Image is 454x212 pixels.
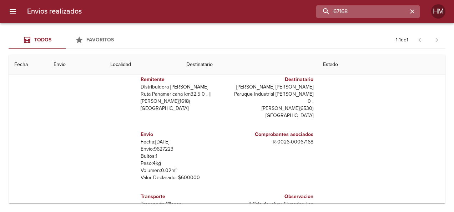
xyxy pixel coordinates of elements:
p: Ruta Panamericana km32.5 0 ,   [141,91,224,98]
h6: Destinatario [230,76,313,84]
input: buscar [316,5,408,18]
th: Fecha [9,55,48,75]
div: HM [431,4,445,19]
th: Localidad [105,55,181,75]
p: [PERSON_NAME] ( 1618 ) [141,98,224,105]
div: Abrir información de usuario [431,4,445,19]
th: Estado [317,55,445,75]
p: [PERSON_NAME] ( 6530 ) [230,105,313,112]
p: Peso: 4 kg [141,160,224,167]
p: Paruque Industrial [PERSON_NAME] 0 , [230,91,313,105]
h6: Remitente [141,76,224,84]
h6: Envios realizados [27,6,82,17]
p: R - 0026 - 00067168 [230,138,313,146]
div: Tabs Envios [9,31,123,49]
p: [GEOGRAPHIC_DATA] [141,105,224,112]
span: Favoritos [86,37,114,43]
p: [GEOGRAPHIC_DATA] [230,112,313,119]
p: Envío: 9627223 [141,146,224,153]
sup: 3 [175,167,177,171]
p: Transporte: Clicpaq [141,201,224,208]
p: Bultos: 1 [141,153,224,160]
h6: Observacion [230,193,313,201]
p: Fecha: [DATE] [141,138,224,146]
p: Valor Declarado: $ 600000 [141,174,224,181]
h6: Envio [141,131,224,138]
span: Pagina anterior [411,36,428,43]
p: Distribuidora [PERSON_NAME] [141,84,224,91]
p: [PERSON_NAME] [PERSON_NAME] [230,84,313,91]
p: Volumen: 0.02 m [141,167,224,174]
span: Pagina siguiente [428,31,445,49]
th: Destinatario [181,55,317,75]
p: 1 - 1 de 1 [396,36,408,44]
th: Envio [48,55,105,75]
h6: Comprobantes asociados [230,131,313,138]
button: menu [4,3,21,20]
span: Todos [34,37,51,43]
h6: Transporte [141,193,224,201]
